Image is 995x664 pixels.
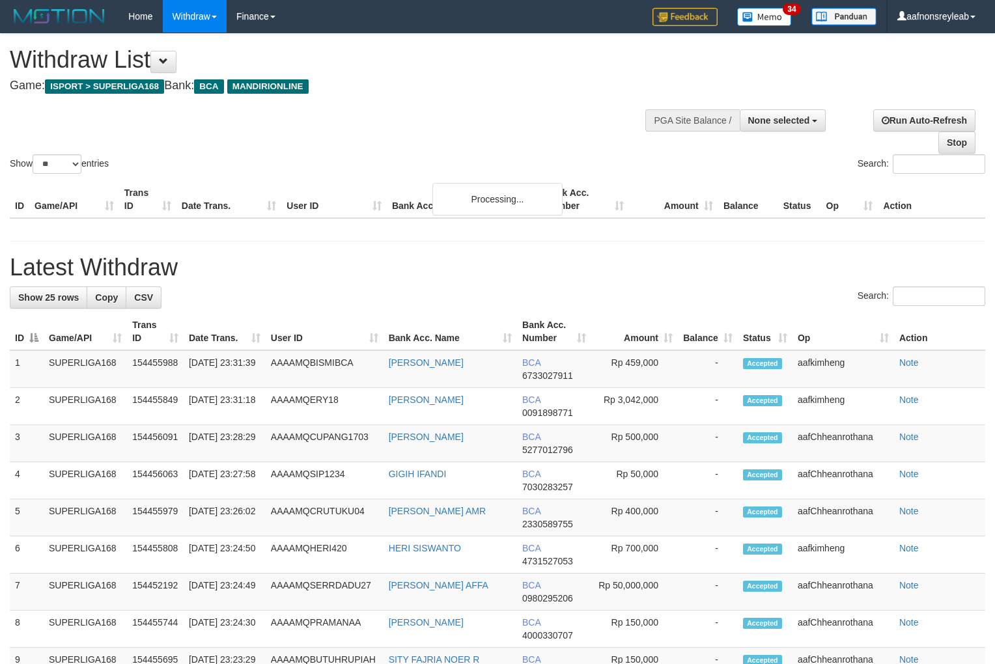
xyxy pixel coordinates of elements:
[266,350,384,388] td: AAAAMQBISMIBCA
[738,313,792,350] th: Status: activate to sort column ascending
[29,181,119,218] th: Game/API
[18,292,79,303] span: Show 25 rows
[10,47,651,73] h1: Withdraw List
[44,499,127,536] td: SUPERLIGA168
[778,181,821,218] th: Status
[33,154,81,174] select: Showentries
[522,357,540,368] span: BCA
[522,432,540,442] span: BCA
[10,7,109,26] img: MOTION_logo.png
[387,181,540,218] th: Bank Acc. Name
[10,154,109,174] label: Show entries
[899,543,919,553] a: Note
[811,8,876,25] img: panduan.png
[126,286,161,309] a: CSV
[184,499,266,536] td: [DATE] 23:26:02
[522,370,573,381] span: Copy 6733027911 to clipboard
[893,286,985,306] input: Search:
[858,286,985,306] label: Search:
[127,536,184,574] td: 154455808
[718,181,778,218] th: Balance
[44,313,127,350] th: Game/API: activate to sort column ascending
[899,617,919,628] a: Note
[792,462,894,499] td: aafChheanrothana
[184,313,266,350] th: Date Trans.: activate to sort column ascending
[792,388,894,425] td: aafkimheng
[899,469,919,479] a: Note
[893,154,985,174] input: Search:
[10,536,44,574] td: 6
[44,611,127,648] td: SUPERLIGA168
[821,181,878,218] th: Op
[10,313,44,350] th: ID: activate to sort column descending
[176,181,282,218] th: Date Trans.
[522,630,573,641] span: Copy 4000330707 to clipboard
[678,574,738,611] td: -
[127,350,184,388] td: 154455988
[44,425,127,462] td: SUPERLIGA168
[266,388,384,425] td: AAAAMQERY18
[281,181,387,218] th: User ID
[899,357,919,368] a: Note
[184,611,266,648] td: [DATE] 23:24:30
[127,574,184,611] td: 154452192
[184,536,266,574] td: [DATE] 23:24:50
[591,574,678,611] td: Rp 50,000,000
[87,286,126,309] a: Copy
[10,79,651,92] h4: Game: Bank:
[652,8,718,26] img: Feedback.jpg
[792,425,894,462] td: aafChheanrothana
[899,506,919,516] a: Note
[522,556,573,566] span: Copy 4731527053 to clipboard
[389,394,464,405] a: [PERSON_NAME]
[184,425,266,462] td: [DATE] 23:28:29
[678,499,738,536] td: -
[266,574,384,611] td: AAAAMQSERRDADU27
[95,292,118,303] span: Copy
[522,408,573,418] span: Copy 0091898771 to clipboard
[792,611,894,648] td: aafChheanrothana
[184,574,266,611] td: [DATE] 23:24:49
[44,574,127,611] td: SUPERLIGA168
[591,611,678,648] td: Rp 150,000
[10,181,29,218] th: ID
[266,462,384,499] td: AAAAMQSIP1234
[389,469,447,479] a: GIGIH IFANDI
[10,499,44,536] td: 5
[591,350,678,388] td: Rp 459,000
[266,499,384,536] td: AAAAMQCRUTUKU04
[266,536,384,574] td: AAAAMQHERI420
[899,394,919,405] a: Note
[184,462,266,499] td: [DATE] 23:27:58
[792,350,894,388] td: aafkimheng
[591,313,678,350] th: Amount: activate to sort column ascending
[10,425,44,462] td: 3
[389,617,464,628] a: [PERSON_NAME]
[522,445,573,455] span: Copy 5277012796 to clipboard
[389,543,461,553] a: HERI SISWANTO
[127,425,184,462] td: 154456091
[10,462,44,499] td: 4
[938,131,975,154] a: Stop
[522,617,540,628] span: BCA
[127,499,184,536] td: 154455979
[540,181,629,218] th: Bank Acc. Number
[522,580,540,590] span: BCA
[899,432,919,442] a: Note
[227,79,309,94] span: MANDIRIONLINE
[522,593,573,603] span: Copy 0980295206 to clipboard
[591,462,678,499] td: Rp 50,000
[389,432,464,442] a: [PERSON_NAME]
[591,425,678,462] td: Rp 500,000
[743,544,782,555] span: Accepted
[134,292,153,303] span: CSV
[645,109,739,131] div: PGA Site Balance /
[522,469,540,479] span: BCA
[743,618,782,629] span: Accepted
[522,506,540,516] span: BCA
[266,611,384,648] td: AAAAMQPRAMANAA
[44,388,127,425] td: SUPERLIGA168
[266,425,384,462] td: AAAAMQCUPANG1703
[127,611,184,648] td: 154455744
[678,313,738,350] th: Balance: activate to sort column ascending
